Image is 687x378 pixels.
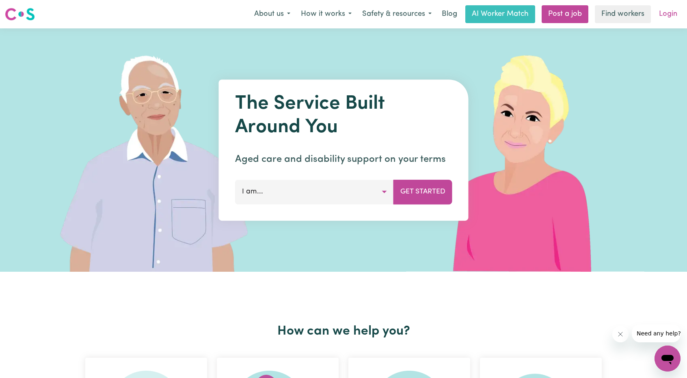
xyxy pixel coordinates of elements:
iframe: Button to launch messaging window [655,346,681,372]
h1: The Service Built Around You [235,92,452,139]
button: I am... [235,180,394,204]
a: Post a job [542,5,588,23]
p: Aged care and disability support on your terms [235,152,452,167]
a: Login [654,5,682,23]
img: Careseekers logo [5,7,35,21]
a: AI Worker Match [465,5,535,23]
a: Careseekers logo [5,5,35,24]
a: Find workers [595,5,651,23]
span: Need any help? [5,6,49,12]
iframe: Message from company [632,324,681,342]
a: Blog [437,5,462,23]
iframe: Close message [612,326,629,342]
button: Safety & resources [357,6,437,23]
button: About us [249,6,296,23]
button: Get Started [393,180,452,204]
button: How it works [296,6,357,23]
h2: How can we help you? [80,324,607,339]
